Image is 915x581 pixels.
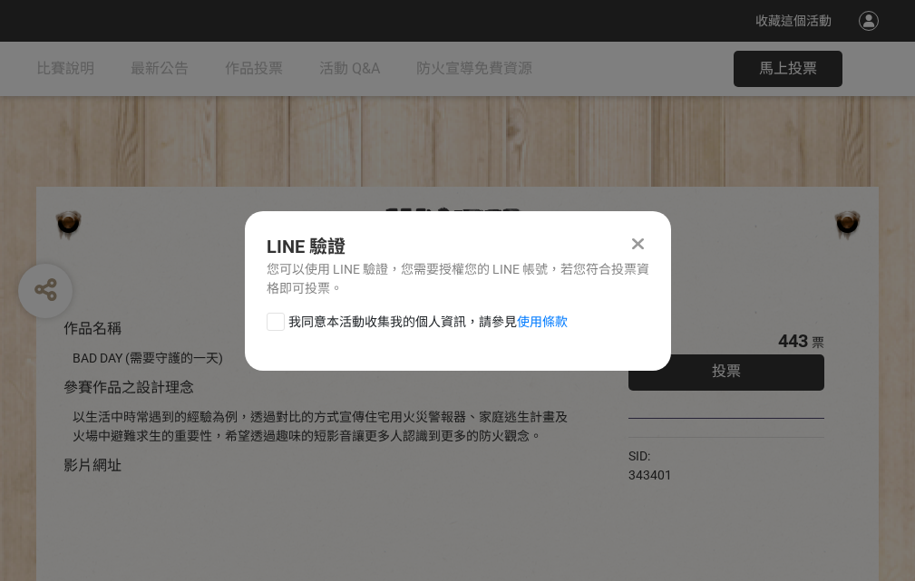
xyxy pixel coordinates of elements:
span: 馬上投票 [759,60,817,77]
div: 以生活中時常遇到的經驗為例，透過對比的方式宣傳住宅用火災警報器、家庭逃生計畫及火場中避難求生的重要性，希望透過趣味的短影音讓更多人認識到更多的防火觀念。 [73,408,574,446]
span: 活動 Q&A [319,60,380,77]
div: LINE 驗證 [267,233,649,260]
span: 作品名稱 [63,320,122,337]
span: 作品投票 [225,60,283,77]
div: BAD DAY (需要守護的一天) [73,349,574,368]
a: 使用條款 [517,315,568,329]
span: 443 [778,330,808,352]
span: 防火宣導免費資源 [416,60,532,77]
div: 您可以使用 LINE 驗證，您需要授權您的 LINE 帳號，若您符合投票資格即可投票。 [267,260,649,298]
span: 收藏這個活動 [755,14,832,28]
span: SID: 343401 [628,449,672,482]
a: 最新公告 [131,42,189,96]
a: 活動 Q&A [319,42,380,96]
span: 票 [812,335,824,350]
span: 參賽作品之設計理念 [63,379,194,396]
button: 馬上投票 [734,51,842,87]
span: 比賽說明 [36,60,94,77]
iframe: Facebook Share [677,447,767,465]
span: 投票 [712,363,741,380]
span: 影片網址 [63,457,122,474]
a: 作品投票 [225,42,283,96]
span: 最新公告 [131,60,189,77]
a: 比賽說明 [36,42,94,96]
a: 防火宣導免費資源 [416,42,532,96]
span: 我同意本活動收集我的個人資訊，請參見 [288,313,568,332]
